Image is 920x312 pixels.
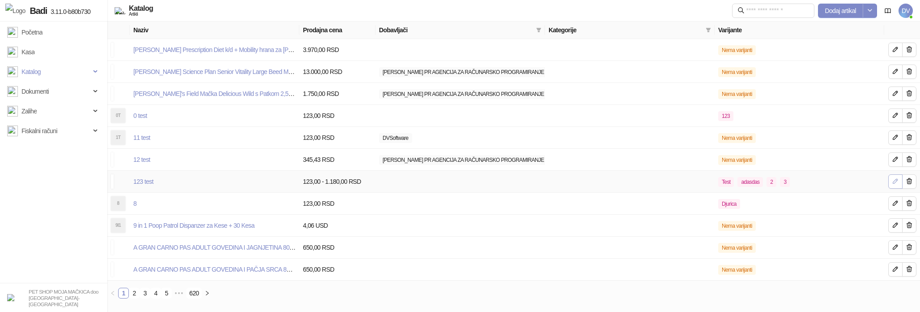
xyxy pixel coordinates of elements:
a: 3 [140,288,150,298]
span: filter [704,23,713,37]
li: Sledeća strana [202,288,213,299]
span: adasdas [737,177,763,187]
a: 4 [151,288,161,298]
li: 620 [186,288,202,299]
span: Nema varijanti [718,89,756,99]
th: Dobavljači [375,22,545,39]
button: right [202,288,213,299]
th: Varijante [715,22,884,39]
td: 3.970,00 RSD [299,39,375,61]
td: Hill's Prescription Diet k/d + Mobility hrana za mačke 1,5 kg [130,39,299,61]
td: 650,00 RSD [299,259,375,281]
a: [PERSON_NAME] Prescription Diet k/d + Mobility hrana za [PERSON_NAME] 1,5 kg [133,46,348,53]
a: 8 [133,200,136,207]
div: 8 [111,196,125,211]
li: Sledećih 5 Strana [172,288,186,299]
span: right [204,290,210,296]
img: 64x64-companyLogo-b2da54f3-9bca-40b5-bf51-3603918ec158.png [7,294,14,301]
a: A GRAN CARNO PAS ADULT GOVEDINA I PAČJA SRCA 800g [133,266,296,273]
span: Djurica [718,199,740,209]
span: 2 [767,177,776,187]
span: filter [534,23,543,37]
li: 3 [140,288,150,299]
span: [PERSON_NAME] PR AGENCIJA ZA RAČUNARSKO PROGRAMIRANJE DVSOFTWARE BELA CRKVA [379,155,615,165]
span: Kategorije [549,25,702,35]
td: Hill's Science Plan Senior Vitality Large Beed Mature Adult Hrana za Pse sa Piletinom i Pirinčem ... [130,61,299,83]
li: 2 [129,288,140,299]
td: 345,43 RSD [299,149,375,171]
td: 123,00 - 1.180,00 RSD [299,171,375,193]
span: ••• [172,288,186,299]
button: Dodaj artikal [818,4,864,18]
td: 0 test [130,105,299,127]
img: Logo [5,4,26,18]
div: 1T [111,130,125,145]
a: Početna [7,23,43,41]
span: Test [718,177,734,187]
a: [PERSON_NAME] Science Plan Senior Vitality Large Beed Mature Adult Hrana za Pse sa Piletinom i Pi... [133,68,423,75]
a: 0 test [133,112,147,119]
td: 8 [130,193,299,215]
span: Badi [30,6,47,16]
li: 1 [118,288,129,299]
a: A GRAN CARNO PAS ADULT GOVEDINA I JAGNJETINA 800g [133,244,296,251]
span: Dodaj artikal [825,7,856,14]
span: [PERSON_NAME] PR AGENCIJA ZA RAČUNARSKO PROGRAMIRANJE DVSOFTWARE BELA CRKVA [379,67,615,77]
span: Zalihe [21,102,37,120]
span: Nema varijanti [718,67,756,77]
td: Sam's Field Mačka Delicious Wild s Patkom 2,5 kg [130,83,299,105]
th: Naziv [130,22,299,39]
td: A GRAN CARNO PAS ADULT GOVEDINA I PAČJA SRCA 800g [130,259,299,281]
td: 4,06 USD [299,215,375,237]
td: A GRAN CARNO PAS ADULT GOVEDINA I JAGNJETINA 800g [130,237,299,259]
a: Dokumentacija [881,4,895,18]
td: 123 test [130,171,299,193]
a: 1 [119,288,128,298]
span: filter [706,27,711,33]
a: 620 [187,288,201,298]
span: 3.11.0-b80b730 [47,8,90,15]
li: 4 [150,288,161,299]
div: 0T [111,108,125,123]
span: Nema varijanti [718,133,756,143]
li: 5 [161,288,172,299]
div: 9I1 [111,218,125,233]
td: 123,00 RSD [299,105,375,127]
a: 2 [129,288,139,298]
span: DV [899,4,913,18]
span: Nema varijanti [718,265,756,275]
li: Prethodna strana [107,288,118,299]
a: Kasa [7,43,34,61]
a: 5 [162,288,171,298]
th: Prodajna cena [299,22,375,39]
a: 11 test [133,134,150,141]
span: Nema varijanti [718,221,756,231]
a: [PERSON_NAME]'s Field Mačka Delicious Wild s Patkom 2,5 kg [133,90,296,97]
span: Dokumenti [21,82,49,100]
a: 9 in 1 Poop Patrol Dispanzer za Kese + 30 Kesa [133,222,255,229]
span: Katalog [21,63,41,81]
span: Nema varijanti [718,45,756,55]
a: 12 test [133,156,150,163]
div: Artikli [129,12,153,17]
a: 123 test [133,178,153,185]
small: PET SHOP MOJA MAČKICA doo [GEOGRAPHIC_DATA]-[GEOGRAPHIC_DATA] [29,289,98,307]
span: [PERSON_NAME] PR AGENCIJA ZA RAČUNARSKO PROGRAMIRANJE DVSOFTWARE BELA CRKVA [379,89,615,99]
td: 1.750,00 RSD [299,83,375,105]
span: DVSoftware [379,133,412,143]
div: Katalog [129,5,153,12]
img: Artikli [115,7,125,14]
td: 12 test [130,149,299,171]
td: 13.000,00 RSD [299,61,375,83]
button: left [107,288,118,299]
td: 123,00 RSD [299,193,375,215]
td: 650,00 RSD [299,237,375,259]
span: 123 [718,111,733,121]
span: Nema varijanti [718,243,756,253]
span: Fiskalni računi [21,122,57,140]
span: left [110,290,115,296]
span: Dobavljači [379,25,532,35]
span: 3 [780,177,790,187]
span: Nema varijanti [718,155,756,165]
span: filter [536,27,541,33]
